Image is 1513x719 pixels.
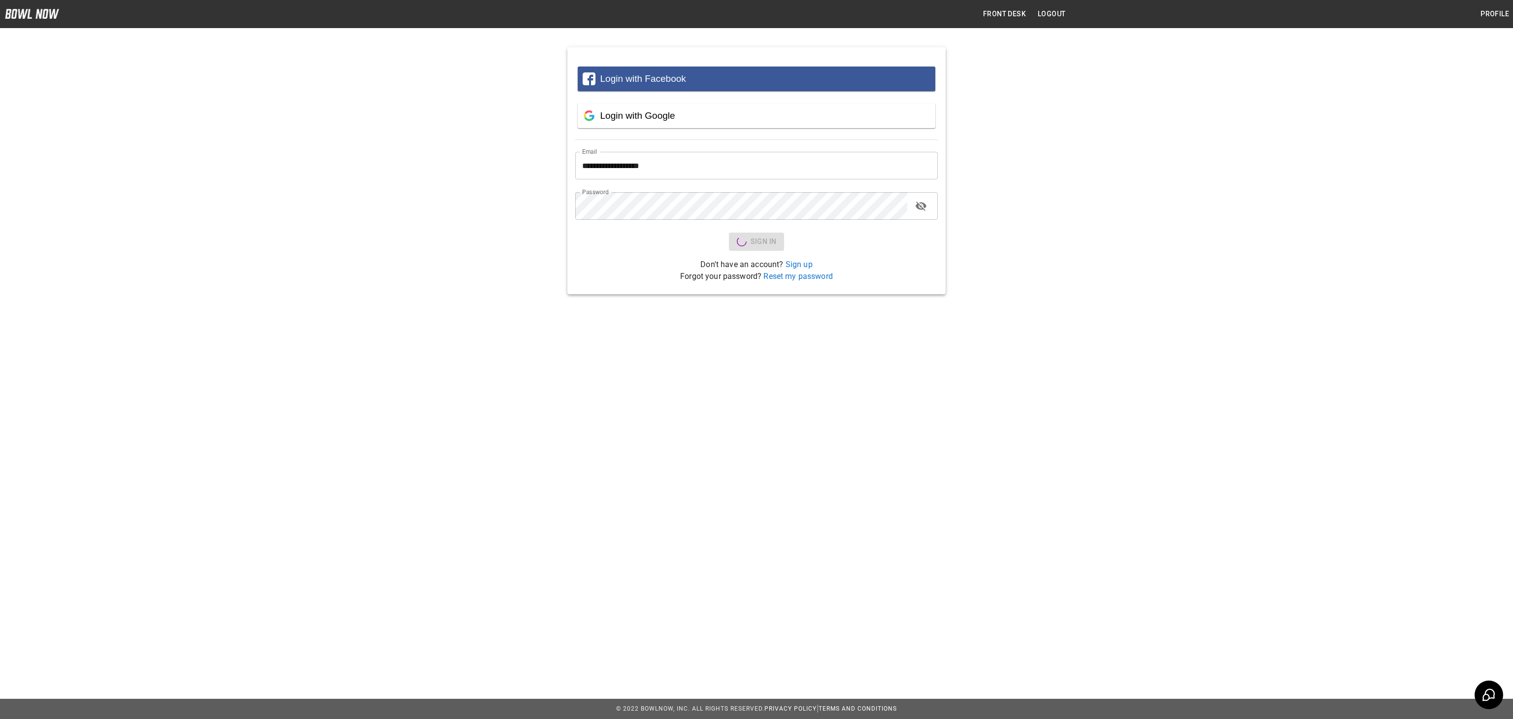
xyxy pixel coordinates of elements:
button: Logout [1034,5,1069,23]
img: logo [5,9,59,19]
a: Sign up [786,260,813,269]
button: Profile [1477,5,1513,23]
span: © 2022 BowlNow, Inc. All Rights Reserved. [616,705,764,712]
p: Don't have an account? [575,259,938,271]
button: Login with Facebook [578,67,935,91]
button: Front Desk [979,5,1030,23]
button: toggle password visibility [911,196,931,216]
span: Login with Facebook [600,73,686,84]
span: Login with Google [600,110,675,121]
p: Forgot your password? [575,271,938,282]
a: Privacy Policy [764,705,817,712]
button: Login with Google [578,103,935,128]
a: Terms and Conditions [819,705,897,712]
a: Reset my password [763,272,833,281]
